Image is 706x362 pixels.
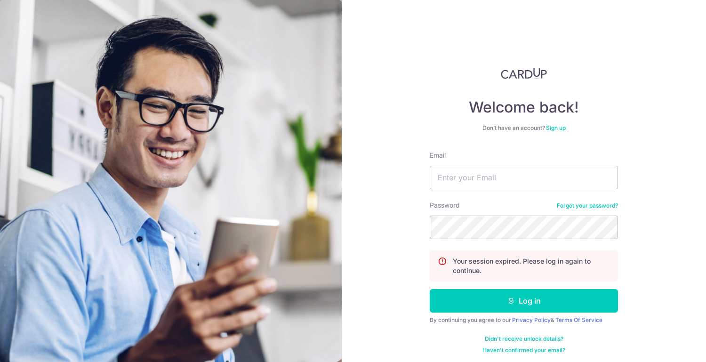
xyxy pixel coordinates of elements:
[501,68,547,79] img: CardUp Logo
[430,316,618,324] div: By continuing you agree to our &
[430,124,618,132] div: Don’t have an account?
[430,151,446,160] label: Email
[430,166,618,189] input: Enter your Email
[512,316,551,323] a: Privacy Policy
[430,201,460,210] label: Password
[485,335,563,343] a: Didn't receive unlock details?
[453,257,610,275] p: Your session expired. Please log in again to continue.
[546,124,566,131] a: Sign up
[482,346,565,354] a: Haven't confirmed your email?
[430,98,618,117] h4: Welcome back!
[557,202,618,209] a: Forgot your password?
[430,289,618,313] button: Log in
[555,316,602,323] a: Terms Of Service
